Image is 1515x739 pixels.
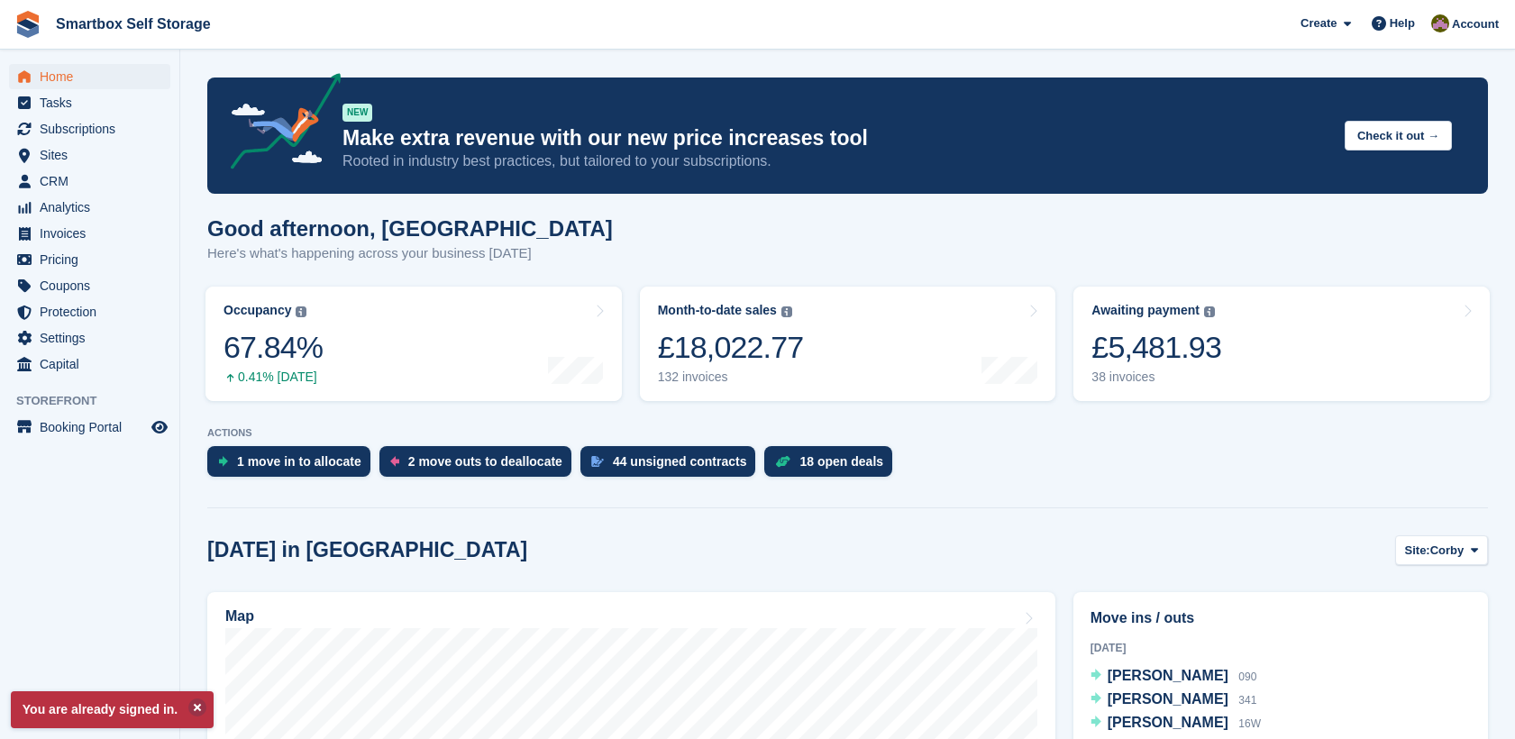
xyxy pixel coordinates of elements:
[9,415,170,440] a: menu
[1091,303,1200,318] div: Awaiting payment
[1238,717,1261,730] span: 16W
[775,455,790,468] img: deal-1b604bf984904fb50ccaf53a9ad4b4a5d6e5aea283cecdc64d6e3604feb123c2.svg
[342,151,1330,171] p: Rooted in industry best practices, but tailored to your subscriptions.
[1405,542,1430,560] span: Site:
[1204,306,1215,317] img: icon-info-grey-7440780725fd019a000dd9b08b2336e03edf1995a4989e88bcd33f0948082b44.svg
[1431,14,1449,32] img: Kayleigh Devlin
[1091,607,1471,629] h2: Move ins / outs
[764,446,901,486] a: 18 open deals
[781,306,792,317] img: icon-info-grey-7440780725fd019a000dd9b08b2336e03edf1995a4989e88bcd33f0948082b44.svg
[40,221,148,246] span: Invoices
[1238,671,1256,683] span: 090
[1108,691,1228,707] span: [PERSON_NAME]
[224,303,291,318] div: Occupancy
[40,273,148,298] span: Coupons
[9,299,170,324] a: menu
[9,64,170,89] a: menu
[1452,15,1499,33] span: Account
[580,446,765,486] a: 44 unsigned contracts
[1091,689,1257,712] a: [PERSON_NAME] 341
[40,169,148,194] span: CRM
[9,116,170,141] a: menu
[9,195,170,220] a: menu
[224,329,323,366] div: 67.84%
[1345,121,1452,151] button: Check it out →
[9,221,170,246] a: menu
[591,456,604,467] img: contract_signature_icon-13c848040528278c33f63329250d36e43548de30e8caae1d1a13099fd9432cc5.svg
[1108,668,1228,683] span: [PERSON_NAME]
[390,456,399,467] img: move_outs_to_deallocate_icon-f764333ba52eb49d3ac5e1228854f67142a1ed5810a6f6cc68b1a99e826820c5.svg
[207,243,613,264] p: Here's what's happening across your business [DATE]
[1091,712,1261,735] a: [PERSON_NAME] 16W
[9,142,170,168] a: menu
[207,216,613,241] h1: Good afternoon, [GEOGRAPHIC_DATA]
[224,369,323,385] div: 0.41% [DATE]
[215,73,342,176] img: price-adjustments-announcement-icon-8257ccfd72463d97f412b2fc003d46551f7dbcb40ab6d574587a9cd5c0d94...
[40,142,148,168] span: Sites
[658,329,804,366] div: £18,022.77
[40,90,148,115] span: Tasks
[640,287,1056,401] a: Month-to-date sales £18,022.77 132 invoices
[296,306,306,317] img: icon-info-grey-7440780725fd019a000dd9b08b2336e03edf1995a4989e88bcd33f0948082b44.svg
[205,287,622,401] a: Occupancy 67.84% 0.41% [DATE]
[40,299,148,324] span: Protection
[1091,369,1221,385] div: 38 invoices
[237,454,361,469] div: 1 move in to allocate
[9,169,170,194] a: menu
[9,273,170,298] a: menu
[1091,329,1221,366] div: £5,481.93
[49,9,218,39] a: Smartbox Self Storage
[658,369,804,385] div: 132 invoices
[40,195,148,220] span: Analytics
[40,351,148,377] span: Capital
[207,538,527,562] h2: [DATE] in [GEOGRAPHIC_DATA]
[40,116,148,141] span: Subscriptions
[799,454,883,469] div: 18 open deals
[342,104,372,122] div: NEW
[40,415,148,440] span: Booking Portal
[1301,14,1337,32] span: Create
[40,325,148,351] span: Settings
[613,454,747,469] div: 44 unsigned contracts
[207,446,379,486] a: 1 move in to allocate
[40,247,148,272] span: Pricing
[9,325,170,351] a: menu
[1073,287,1490,401] a: Awaiting payment £5,481.93 38 invoices
[1091,665,1257,689] a: [PERSON_NAME] 090
[225,608,254,625] h2: Map
[9,90,170,115] a: menu
[379,446,580,486] a: 2 move outs to deallocate
[40,64,148,89] span: Home
[218,456,228,467] img: move_ins_to_allocate_icon-fdf77a2bb77ea45bf5b3d319d69a93e2d87916cf1d5bf7949dd705db3b84f3ca.svg
[1238,694,1256,707] span: 341
[1091,640,1471,656] div: [DATE]
[149,416,170,438] a: Preview store
[9,247,170,272] a: menu
[1430,542,1465,560] span: Corby
[14,11,41,38] img: stora-icon-8386f47178a22dfd0bd8f6a31ec36ba5ce8667c1dd55bd0f319d3a0aa187defe.svg
[16,392,179,410] span: Storefront
[408,454,562,469] div: 2 move outs to deallocate
[658,303,777,318] div: Month-to-date sales
[1108,715,1228,730] span: [PERSON_NAME]
[207,427,1488,439] p: ACTIONS
[11,691,214,728] p: You are already signed in.
[342,125,1330,151] p: Make extra revenue with our new price increases tool
[9,351,170,377] a: menu
[1390,14,1415,32] span: Help
[1395,535,1488,565] button: Site: Corby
